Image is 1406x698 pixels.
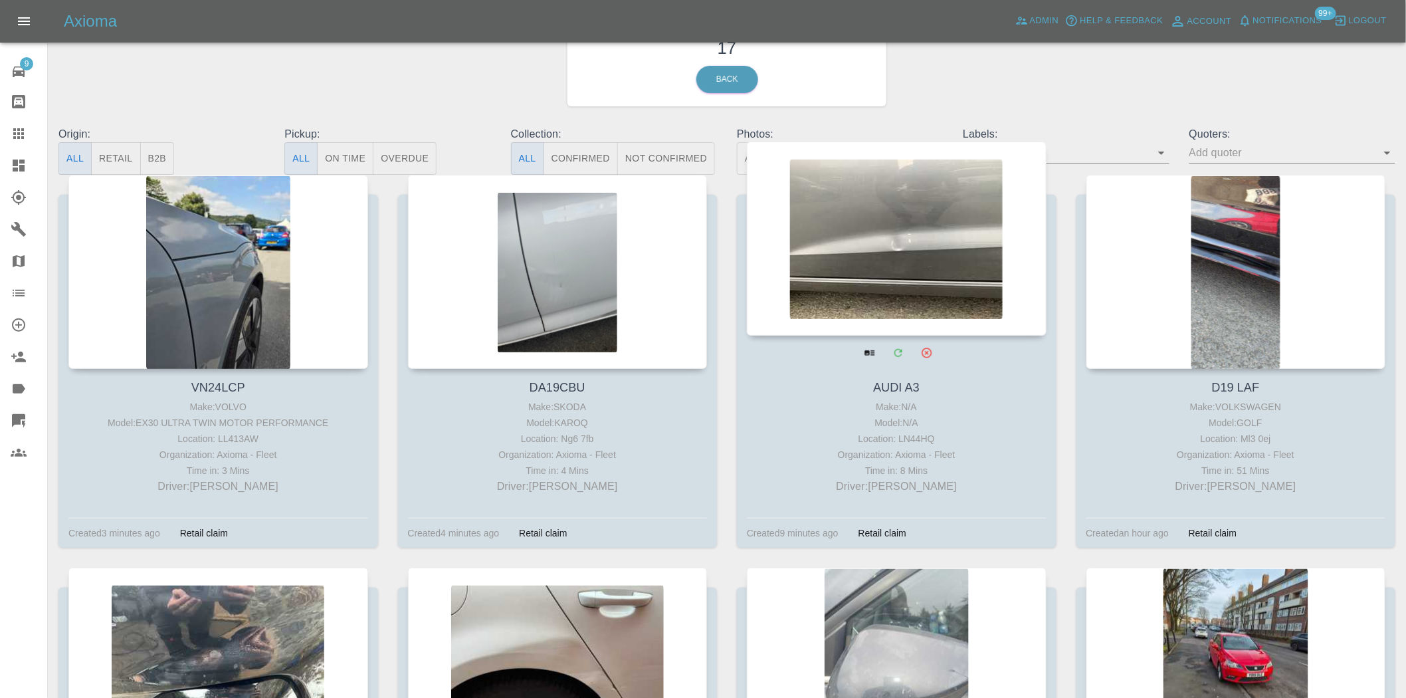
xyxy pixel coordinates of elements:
div: Make: VOLKSWAGEN [1090,399,1383,415]
button: All [284,142,318,175]
p: Driver: [PERSON_NAME] [1090,479,1383,495]
button: Open [1152,144,1171,162]
button: Archive [913,339,940,366]
div: Organization: Axioma - Fleet [411,447,704,463]
div: Make: SKODA [411,399,704,415]
button: B2B [140,142,175,175]
div: Location: Ml3 0ej [1090,431,1383,447]
button: Confirmed [544,142,618,175]
span: Account [1187,14,1232,29]
div: Location: LN44HQ [750,431,1043,447]
button: Logout [1331,11,1390,31]
div: Created 9 minutes ago [747,525,839,541]
div: Time in: 51 Mins [1090,463,1383,479]
div: Model: KAROQ [411,415,704,431]
a: Back [696,66,758,93]
a: D19 LAF [1212,381,1260,394]
div: Make: N/A [750,399,1043,415]
span: Notifications [1253,13,1322,29]
button: Retail [91,142,140,175]
button: Not Confirmed [617,142,715,175]
div: Location: Ng6 7fb [411,431,704,447]
div: Model: N/A [750,415,1043,431]
p: Driver: [PERSON_NAME] [750,479,1043,495]
p: Pickup: [284,126,490,142]
p: Collection: [511,126,717,142]
a: Admin [1012,11,1062,31]
div: Time in: 4 Mins [411,463,704,479]
h3: 17 [577,35,877,60]
a: Account [1167,11,1235,32]
div: Time in: 8 Mins [750,463,1043,479]
h5: Axioma [64,11,117,32]
span: 99+ [1315,7,1336,20]
button: Overdue [373,142,437,175]
div: Model: EX30 ULTRA TWIN MOTOR PERFORMANCE [72,415,365,431]
button: On Time [317,142,373,175]
div: Created an hour ago [1086,525,1169,541]
button: All [737,142,770,175]
p: Photos: [737,126,943,142]
a: Modify [884,339,912,366]
span: Logout [1349,13,1387,29]
button: All [511,142,544,175]
span: 9 [20,57,33,70]
p: Quoters: [1189,126,1395,142]
p: Origin: [58,126,264,142]
div: Retail claim [1179,525,1247,541]
div: Retail claim [170,525,238,541]
a: VN24LCP [191,381,245,394]
button: Open drawer [8,5,40,37]
div: Organization: Axioma - Fleet [750,447,1043,463]
div: Created 3 minutes ago [68,525,160,541]
input: Add quoter [1189,142,1375,163]
span: Help & Feedback [1080,13,1163,29]
div: Organization: Axioma - Fleet [72,447,365,463]
p: Driver: [PERSON_NAME] [411,479,704,495]
div: Location: LL413AW [72,431,365,447]
a: View [856,339,883,366]
div: Retail claim [849,525,916,541]
div: Model: GOLF [1090,415,1383,431]
span: Admin [1030,13,1059,29]
div: Created 4 minutes ago [408,525,500,541]
button: Help & Feedback [1062,11,1166,31]
div: Time in: 3 Mins [72,463,365,479]
div: Make: VOLVO [72,399,365,415]
button: All [58,142,92,175]
button: Notifications [1235,11,1326,31]
div: Organization: Axioma - Fleet [1090,447,1383,463]
p: Labels: [963,126,1169,142]
div: Retail claim [509,525,577,541]
a: DA19CBU [530,381,585,394]
input: Add label [963,142,1149,163]
p: Driver: [PERSON_NAME] [72,479,365,495]
a: AUDI A3 [873,381,920,394]
button: Open [1378,144,1397,162]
